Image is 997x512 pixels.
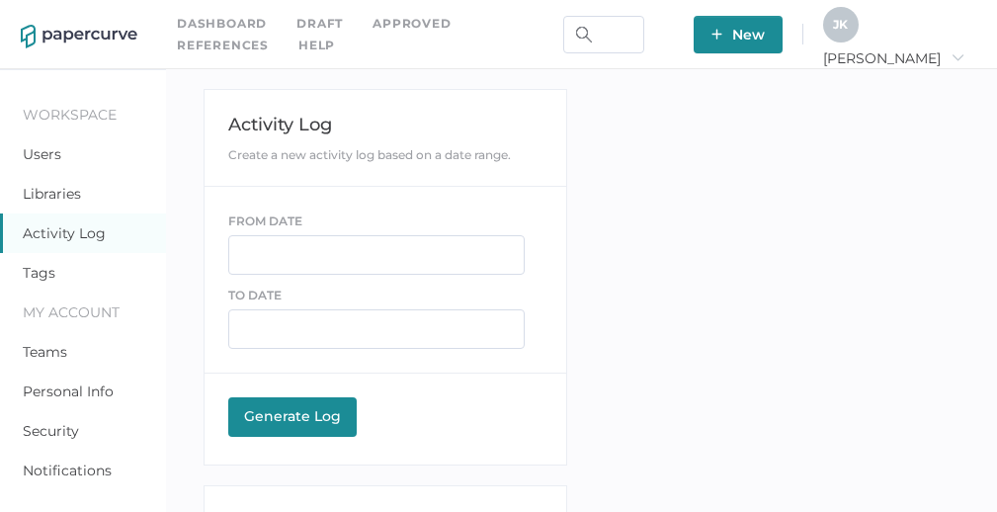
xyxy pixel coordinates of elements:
a: Security [23,422,79,440]
div: Activity Log [228,114,541,135]
a: Tags [23,264,55,282]
a: Approved [373,13,451,35]
span: J K [833,17,848,32]
span: [PERSON_NAME] [823,49,964,67]
a: Personal Info [23,383,114,400]
i: arrow_right [951,50,964,64]
div: Create a new activity log based on a date range. [228,147,541,162]
a: Libraries [23,185,81,203]
img: search.bf03fe8b.svg [576,27,592,43]
img: papercurve-logo-colour.7244d18c.svg [21,25,137,48]
button: New [694,16,783,53]
a: Activity Log [23,224,106,242]
div: Generate Log [238,407,347,425]
a: Teams [23,343,67,361]
input: Search Workspace [563,16,644,53]
span: TO DATE [228,288,282,302]
span: New [711,16,765,53]
a: Notifications [23,462,112,479]
div: help [298,35,335,56]
button: Generate Log [228,397,357,437]
span: FROM DATE [228,213,302,228]
a: References [177,35,269,56]
img: plus-white.e19ec114.svg [711,29,722,40]
a: Dashboard [177,13,267,35]
a: Draft [296,13,343,35]
a: Users [23,145,61,163]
